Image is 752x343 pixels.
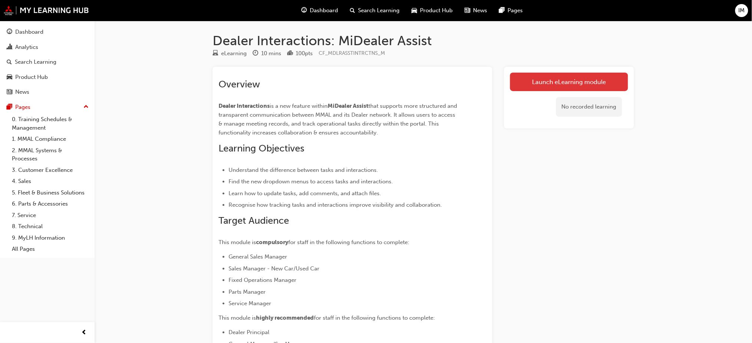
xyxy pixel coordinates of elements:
[82,328,87,337] span: prev-icon
[358,6,400,15] span: Search Learning
[9,187,92,199] a: 5. Fleet & Business Solutions
[15,103,30,111] div: Pages
[9,176,92,187] a: 4. Sales
[270,103,328,109] span: is a new feature within
[221,49,247,58] div: eLearning
[3,55,92,69] a: Search Learning
[420,6,453,15] span: Product Hub
[302,6,307,15] span: guage-icon
[314,314,435,321] span: for staff in the following functions to complete:
[508,6,523,15] span: Pages
[213,33,634,49] h1: Dealer Interactions: MiDealer Assist
[459,3,493,18] a: news-iconNews
[253,50,258,57] span: clock-icon
[493,3,529,18] a: pages-iconPages
[3,40,92,54] a: Analytics
[15,88,29,96] div: News
[319,50,385,56] span: Learning resource code
[296,3,344,18] a: guage-iconDashboard
[296,49,313,58] div: 100 pts
[15,43,38,51] div: Analytics
[219,314,256,321] span: This module is
[9,133,92,145] a: 1. MMAL Compliance
[219,239,256,246] span: This module is
[256,239,288,246] span: compulsory
[229,253,287,260] span: General Sales Manager
[287,50,293,57] span: podium-icon
[219,103,270,109] span: Dealer Interactions
[15,73,48,81] div: Product Hub
[9,243,92,255] a: All Pages
[3,100,92,114] button: Pages
[3,70,92,84] a: Product Hub
[256,314,314,321] span: highly recommended
[9,221,92,232] a: 8. Technical
[229,277,296,283] span: Fixed Operations Manager
[406,3,459,18] a: car-iconProduct Hub
[465,6,470,15] span: news-icon
[213,49,247,58] div: Type
[229,329,269,336] span: Dealer Principal
[735,4,748,17] button: IM
[229,190,381,197] span: Learn how to update tasks, add comments, and attach files.
[253,49,281,58] div: Duration
[556,97,622,117] div: No recorded learning
[3,24,92,100] button: DashboardAnalyticsSearch LearningProduct HubNews
[287,49,313,58] div: Points
[3,25,92,39] a: Dashboard
[229,300,271,307] span: Service Manager
[7,29,12,36] span: guage-icon
[7,89,12,96] span: news-icon
[229,265,319,272] span: Sales Manager - New Car/Used Car
[7,44,12,51] span: chart-icon
[9,164,92,176] a: 3. Customer Excellence
[261,49,281,58] div: 10 mins
[288,239,409,246] span: for staff in the following functions to complete:
[510,73,628,91] a: Launch eLearning module
[739,6,745,15] span: IM
[310,6,338,15] span: Dashboard
[350,6,355,15] span: search-icon
[9,198,92,210] a: 6. Parts & Accessories
[3,85,92,99] a: News
[7,74,12,81] span: car-icon
[229,289,266,295] span: Parts Manager
[219,143,304,154] span: Learning Objectives
[412,6,417,15] span: car-icon
[219,103,459,136] span: that supports more structured and transparent communication between MMAL and its Dealer network. ...
[219,79,260,90] span: Overview
[4,6,89,15] img: mmal
[219,215,289,226] span: Target Audience
[229,178,393,185] span: Find the new dropdown menus to access tasks and interactions.
[9,232,92,244] a: 9. MyLH Information
[9,114,92,133] a: 0. Training Schedules & Management
[15,58,56,66] div: Search Learning
[7,104,12,111] span: pages-icon
[213,50,218,57] span: learningResourceType_ELEARNING-icon
[328,103,368,109] span: MiDealer Assist
[83,102,89,112] span: up-icon
[229,202,442,208] span: Recognise how tracking tasks and interactions improve visibility and collaboration.
[15,28,43,36] div: Dashboard
[473,6,487,15] span: News
[344,3,406,18] a: search-iconSearch Learning
[7,59,12,66] span: search-icon
[229,167,378,173] span: Understand the difference between tasks and interactions.
[499,6,505,15] span: pages-icon
[9,210,92,221] a: 7. Service
[9,145,92,164] a: 2. MMAL Systems & Processes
